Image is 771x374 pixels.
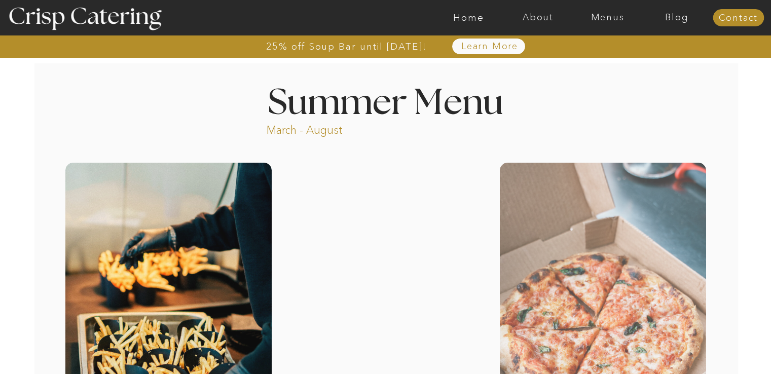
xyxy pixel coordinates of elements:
[245,86,527,116] h1: Summer Menu
[713,13,764,23] a: Contact
[230,42,463,52] a: 25% off Soup Bar until [DATE]!
[690,323,771,374] iframe: podium webchat widget bubble
[267,123,406,134] p: March - August
[642,13,712,23] a: Blog
[434,13,503,23] a: Home
[503,13,573,23] a: About
[438,42,542,52] a: Learn More
[573,13,642,23] a: Menus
